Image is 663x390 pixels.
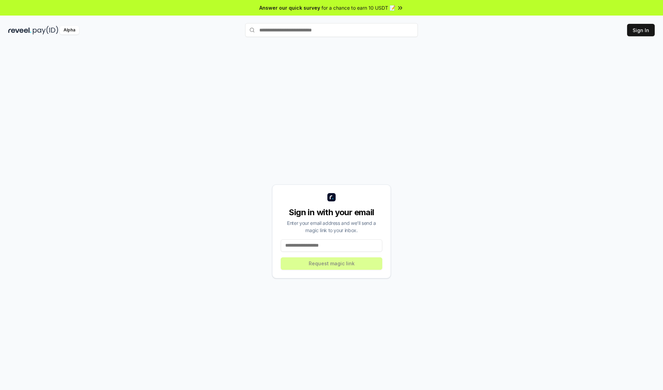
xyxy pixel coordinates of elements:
span: Answer our quick survey [259,4,320,11]
div: Alpha [60,26,79,35]
img: logo_small [327,193,336,201]
span: for a chance to earn 10 USDT 📝 [321,4,395,11]
img: reveel_dark [8,26,31,35]
img: pay_id [33,26,58,35]
div: Enter your email address and we’ll send a magic link to your inbox. [281,219,382,234]
button: Sign In [627,24,655,36]
div: Sign in with your email [281,207,382,218]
